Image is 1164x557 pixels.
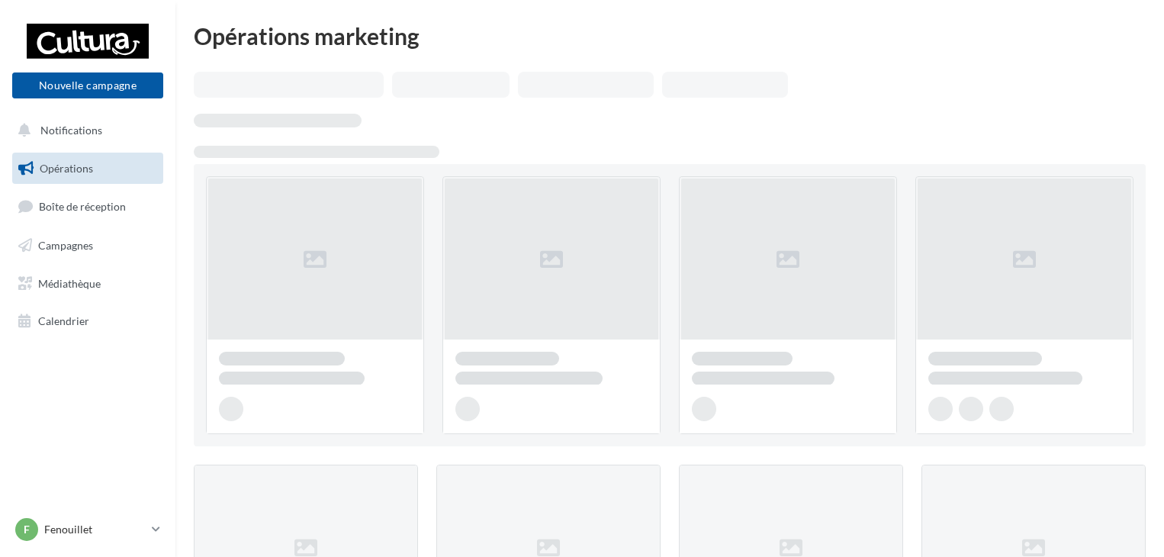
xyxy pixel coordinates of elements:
span: F [24,522,30,537]
span: Campagnes [38,239,93,252]
span: Médiathèque [38,276,101,289]
a: Médiathèque [9,268,166,300]
span: Calendrier [38,314,89,327]
a: F Fenouillet [12,515,163,544]
span: Notifications [40,124,102,137]
a: Campagnes [9,230,166,262]
a: Calendrier [9,305,166,337]
a: Boîte de réception [9,190,166,223]
span: Opérations [40,162,93,175]
a: Opérations [9,153,166,185]
button: Notifications [9,114,160,146]
div: Opérations marketing [194,24,1146,47]
p: Fenouillet [44,522,146,537]
button: Nouvelle campagne [12,72,163,98]
span: Boîte de réception [39,200,126,213]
